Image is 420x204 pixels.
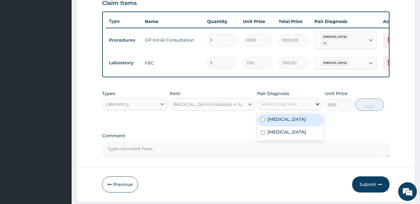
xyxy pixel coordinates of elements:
label: Types [102,91,115,96]
div: Minimize live chat window [102,3,117,18]
div: Select Diagnosis [261,101,297,107]
label: Comment [102,133,390,138]
th: Total Price [276,15,311,28]
label: Unit Price [325,90,347,97]
label: [MEDICAL_DATA] [267,129,306,135]
textarea: Type your message and hit 'Enter' [3,137,119,159]
td: GP Initial Consultation [142,34,204,46]
span: [MEDICAL_DATA] [320,34,350,40]
button: Previous [102,176,138,193]
span: [MEDICAL_DATA] [320,60,350,66]
span: We're online! [36,62,86,125]
button: Submit [352,176,389,193]
th: Quantity [204,15,240,28]
button: Add [355,98,384,111]
label: Item [170,90,180,97]
span: + 1 [320,40,329,47]
th: Name [142,15,204,28]
div: Chat with us now [32,35,105,43]
label: Pair Diagnosis [257,90,289,97]
th: Type [106,16,142,27]
td: FBC [142,57,204,69]
td: Laboratory [106,57,142,69]
th: Actions [380,15,411,28]
img: d_794563401_company_1708531726252_794563401 [12,31,25,47]
td: Procedures [106,34,142,46]
div: Laboratory [106,101,129,107]
label: [MEDICAL_DATA] [267,116,306,122]
th: Pair Diagnosis [311,15,380,28]
th: Unit Price [240,15,276,28]
div: [MEDICAL_DATA] Parasites in blood smear [173,101,245,107]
